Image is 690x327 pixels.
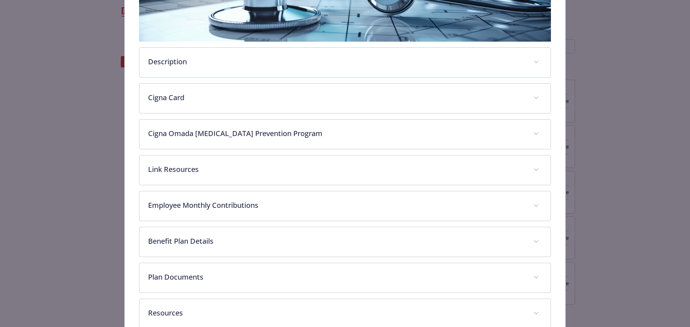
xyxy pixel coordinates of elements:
p: Cigna Omada [MEDICAL_DATA] Prevention Program [148,128,525,139]
p: Plan Documents [148,272,525,282]
div: Plan Documents [139,263,551,293]
p: Cigna Card [148,92,525,103]
div: Employee Monthly Contributions [139,191,551,221]
p: Link Resources [148,164,525,175]
p: Benefit Plan Details [148,236,525,247]
p: Description [148,56,525,67]
div: Cigna Card [139,84,551,113]
div: Benefit Plan Details [139,227,551,257]
div: Cigna Omada [MEDICAL_DATA] Prevention Program [139,120,551,149]
div: Link Resources [139,155,551,185]
div: Description [139,48,551,77]
p: Employee Monthly Contributions [148,200,525,211]
p: Resources [148,308,525,318]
